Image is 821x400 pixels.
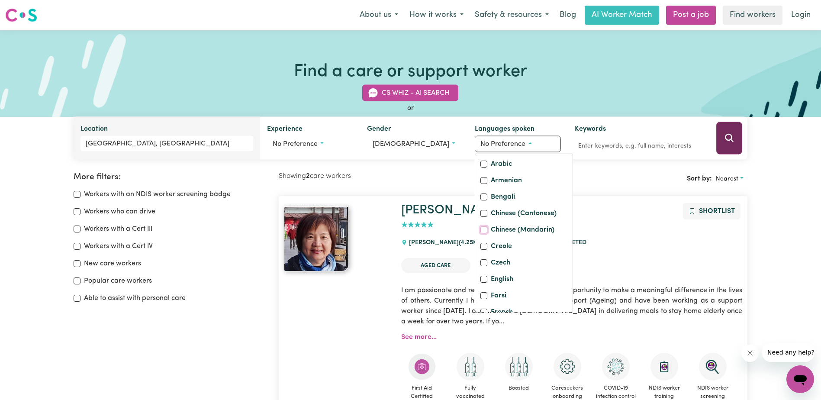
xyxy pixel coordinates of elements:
[401,220,434,230] div: add rating by typing an integer from 0 to 5 or pressing arrow keys
[554,353,581,381] img: CS Academy: Careseekers Onboarding course completed
[475,153,573,313] div: Worker language preferences
[480,141,525,148] span: No preference
[491,241,512,253] label: Creole
[367,124,391,136] label: Gender
[602,353,630,381] img: CS Academy: COVID-19 Infection Control Training course completed
[5,6,52,13] span: Need any help?
[475,124,534,136] label: Languages spoken
[362,85,458,101] button: CS Whiz - AI Search
[575,124,606,136] label: Keywords
[683,203,741,219] button: Add to shortlist
[687,175,712,182] span: Sort by:
[723,6,782,25] a: Find workers
[267,124,303,136] label: Experience
[585,6,659,25] a: AI Worker Match
[716,176,738,182] span: Nearest
[475,136,561,152] button: Worker language preferences
[699,353,727,381] img: NDIS Worker Screening Verified
[267,136,353,152] button: Worker experience options
[712,172,747,186] button: Sort search results
[284,206,349,271] img: View Freda's profile
[84,241,153,252] label: Workers with a Cert IV
[716,122,742,155] button: Search
[294,61,527,82] h1: Find a care or support worker
[404,6,469,24] button: How it works
[401,334,437,341] a: See more...
[84,276,152,286] label: Popular care workers
[457,353,484,381] img: Care and support worker has received 2 doses of COVID-19 vaccine
[469,6,554,24] button: Safety & resources
[84,189,231,200] label: Workers with an NDIS worker screening badge
[491,307,513,319] label: French
[367,136,461,152] button: Worker gender preference
[279,172,513,181] h2: Showing care workers
[401,280,742,332] p: I am passionate and respctful to elderly. I value the opportunity to make a meaningful difference...
[491,208,557,220] label: Chinese (Cantonese)
[401,258,470,273] li: Aged Care
[84,258,141,269] label: New care workers
[401,204,501,216] a: [PERSON_NAME]
[575,139,704,153] input: Enter keywords, e.g. full name, interests
[84,224,152,234] label: Workers with a Cert III
[74,103,747,113] div: or
[74,172,268,182] h2: More filters:
[786,6,816,25] a: Login
[284,206,391,271] a: Freda
[80,124,108,136] label: Location
[401,231,509,255] div: [PERSON_NAME]
[491,258,510,270] label: Czech
[354,6,404,24] button: About us
[762,343,814,362] iframe: Message from company
[650,353,678,381] img: CS Academy: Introduction to NDIS Worker Training course completed
[786,365,814,393] iframe: Button to launch messaging window
[491,290,506,303] label: Farsi
[491,192,515,204] label: Bengali
[5,7,37,23] img: Careseekers logo
[408,353,436,381] img: Care and support worker has completed First Aid Certification
[373,141,449,148] span: [DEMOGRAPHIC_DATA]
[84,293,186,303] label: Able to assist with personal care
[498,381,540,396] span: Boosted
[699,208,735,215] span: Shortlist
[505,353,533,381] img: Care and support worker has received booster dose of COVID-19 vaccination
[5,5,37,25] a: Careseekers logo
[491,225,554,237] label: Chinese (Mandarin)
[491,175,522,187] label: Armenian
[491,159,512,171] label: Arabic
[306,173,310,180] b: 2
[741,345,759,362] iframe: Close message
[459,239,503,246] span: ( 4.25 km away)
[491,274,513,286] label: English
[84,206,155,217] label: Workers who can drive
[80,136,253,152] input: Enter a suburb
[666,6,716,25] a: Post a job
[273,141,318,148] span: No preference
[554,6,581,25] a: Blog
